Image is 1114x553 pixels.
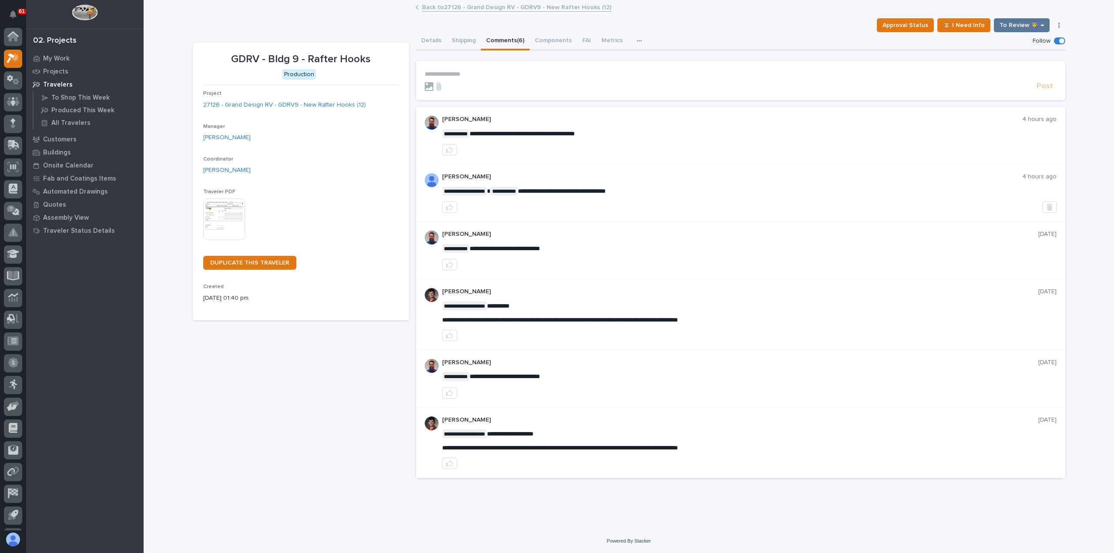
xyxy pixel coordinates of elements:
[481,32,530,50] button: Comments (6)
[425,416,439,430] img: ROij9lOReuV7WqYxWfnW
[203,124,225,129] span: Manager
[203,166,251,175] a: [PERSON_NAME]
[203,284,224,289] span: Created
[43,136,77,144] p: Customers
[282,69,316,80] div: Production
[43,214,89,222] p: Assembly View
[4,5,22,23] button: Notifications
[203,91,221,96] span: Project
[43,162,94,170] p: Onsite Calendar
[43,188,108,196] p: Automated Drawings
[416,32,446,50] button: Details
[1033,81,1057,91] button: Post
[4,530,22,549] button: users-avatar
[442,288,1038,295] p: [PERSON_NAME]
[442,231,1038,238] p: [PERSON_NAME]
[1038,359,1057,366] p: [DATE]
[425,231,439,245] img: 6hTokn1ETDGPf9BPokIQ
[1038,416,1057,424] p: [DATE]
[422,2,611,12] a: Back to27126 - Grand Design RV - GDRV9 - New Rafter Hooks (12)
[607,538,651,543] a: Powered By Stacker
[203,101,366,110] a: 27126 - Grand Design RV - GDRV9 - New Rafter Hooks (12)
[26,185,144,198] a: Automated Drawings
[26,52,144,65] a: My Work
[51,94,110,102] p: To Shop This Week
[882,20,928,30] span: Approval Status
[943,20,985,30] span: ⏳ I Need Info
[43,227,115,235] p: Traveler Status Details
[43,55,70,63] p: My Work
[210,260,289,266] span: DUPLICATE THIS TRAVELER
[1022,173,1057,181] p: 4 hours ago
[203,189,235,194] span: Traveler PDF
[1037,81,1053,91] span: Post
[425,116,439,130] img: 6hTokn1ETDGPf9BPokIQ
[203,133,251,142] a: [PERSON_NAME]
[34,117,144,129] a: All Travelers
[442,458,457,469] button: like this post
[1033,37,1050,45] p: Follow
[596,32,628,50] button: Metrics
[442,416,1038,424] p: [PERSON_NAME]
[72,4,97,20] img: Workspace Logo
[203,256,296,270] a: DUPLICATE THIS TRAVELER
[442,144,457,155] button: like this post
[43,68,68,76] p: Projects
[203,294,399,303] p: [DATE] 01:40 pm
[26,211,144,224] a: Assembly View
[425,288,439,302] img: ROij9lOReuV7WqYxWfnW
[442,201,457,213] button: like this post
[577,32,596,50] button: FAI
[442,259,457,270] button: like this post
[26,78,144,91] a: Travelers
[203,157,233,162] span: Coordinator
[442,330,457,341] button: like this post
[34,104,144,116] a: Produced This Week
[1038,288,1057,295] p: [DATE]
[442,387,457,399] button: like this post
[446,32,481,50] button: Shipping
[26,146,144,159] a: Buildings
[26,224,144,237] a: Traveler Status Details
[11,10,22,24] div: Notifications61
[937,18,990,32] button: ⏳ I Need Info
[26,198,144,211] a: Quotes
[34,91,144,104] a: To Shop This Week
[530,32,577,50] button: Components
[43,81,73,89] p: Travelers
[33,36,77,46] div: 02. Projects
[442,359,1038,366] p: [PERSON_NAME]
[877,18,934,32] button: Approval Status
[43,149,71,157] p: Buildings
[26,159,144,172] a: Onsite Calendar
[425,359,439,373] img: 6hTokn1ETDGPf9BPokIQ
[26,65,144,78] a: Projects
[1043,201,1057,213] button: Delete post
[994,18,1050,32] button: To Review 👨‍🏭 →
[51,107,114,114] p: Produced This Week
[1022,116,1057,123] p: 4 hours ago
[26,172,144,185] a: Fab and Coatings Items
[51,119,91,127] p: All Travelers
[19,8,25,14] p: 61
[1000,20,1044,30] span: To Review 👨‍🏭 →
[442,173,1022,181] p: [PERSON_NAME]
[43,201,66,209] p: Quotes
[425,173,439,187] img: AFdZucp4O16xFhxMcTeEuenny-VD_tPRErxPoXZ3MQEHspKARVmUoIIPOgyEMzaJjLGSiOSqDApAeC9KqsZPUsb5AP6OrOqLG...
[1038,231,1057,238] p: [DATE]
[442,116,1022,123] p: [PERSON_NAME]
[43,175,116,183] p: Fab and Coatings Items
[203,53,399,66] p: GDRV - Bldg 9 - Rafter Hooks
[26,133,144,146] a: Customers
